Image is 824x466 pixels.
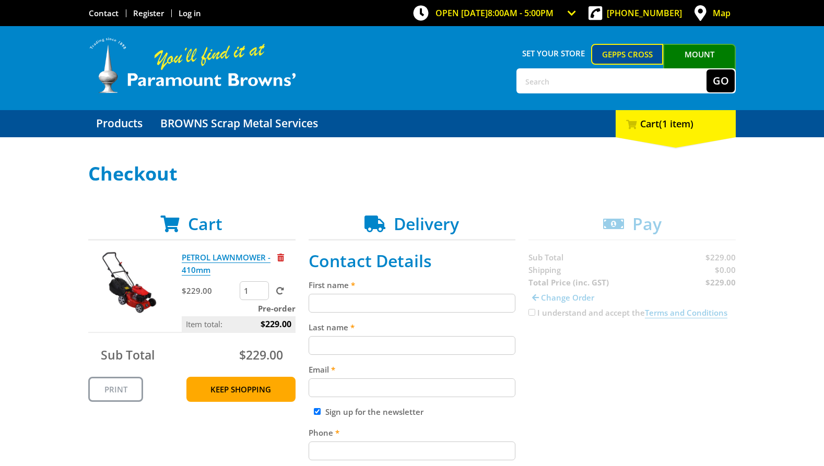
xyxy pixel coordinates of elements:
[435,7,554,19] span: OPEN [DATE]
[179,8,201,18] a: Log in
[182,302,296,315] p: Pre-order
[186,377,296,402] a: Keep Shopping
[309,294,516,313] input: Please enter your first name.
[517,69,707,92] input: Search
[239,346,283,363] span: $229.00
[188,212,222,235] span: Cart
[152,110,326,137] a: Go to the BROWNS Scrap Metal Services page
[309,378,516,397] input: Please enter your email address.
[707,69,735,92] button: Go
[309,426,516,439] label: Phone
[325,407,423,417] label: Sign up for the newsletter
[488,7,554,19] span: 8:00am - 5:00pm
[309,336,516,355] input: Please enter your last name.
[88,37,297,94] img: Paramount Browns'
[182,316,296,332] p: Item total:
[88,110,150,137] a: Go to the Products page
[591,44,664,65] a: Gepps Cross
[309,279,516,291] label: First name
[616,110,736,137] div: Cart
[88,377,143,402] a: Print
[394,212,459,235] span: Delivery
[133,8,164,18] a: Go to the registration page
[88,163,736,184] h1: Checkout
[182,284,238,297] p: $229.00
[89,8,119,18] a: Go to the Contact page
[516,44,591,63] span: Set your store
[663,44,736,83] a: Mount [PERSON_NAME]
[182,252,270,276] a: PETROL LAWNMOWER - 410mm
[309,363,516,376] label: Email
[98,251,161,314] img: PETROL LAWNMOWER - 410mm
[309,441,516,460] input: Please enter your telephone number.
[277,252,284,262] a: Remove from cart
[309,321,516,333] label: Last name
[309,251,516,271] h2: Contact Details
[261,316,291,332] span: $229.00
[101,346,155,363] span: Sub Total
[659,117,693,130] span: (1 item)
